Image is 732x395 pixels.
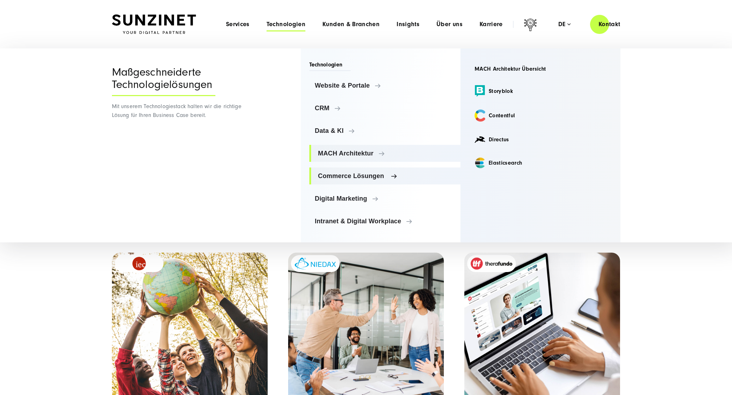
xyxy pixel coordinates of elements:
a: Technologien [267,21,305,28]
a: Digital Marketing [309,190,461,207]
a: Insights [397,21,419,28]
a: Storyblok [469,80,612,102]
a: Website & Portale [309,77,461,94]
span: Technologien [309,61,351,71]
a: Über uns [436,21,463,28]
a: Kontakt [590,14,629,34]
a: CRM [309,100,461,117]
a: Intranet & Digital Workplace [309,213,461,230]
img: therafundo_10-2024_logo_2c [471,258,512,270]
span: Digital Marketing [315,195,455,202]
span: Website & Portale [315,82,455,89]
a: Data & KI [309,122,461,139]
div: Maßgeschneiderte Technologielösungen [112,66,215,96]
a: Services [226,21,250,28]
span: Data & KI [315,127,455,134]
span: MACH Architektur [318,150,455,157]
div: de [558,21,571,28]
a: Elasticsearch [469,153,612,173]
img: niedax-logo [294,258,336,270]
img: SUNZINET Full Service Digital Agentur [112,14,196,34]
p: Mit unserem Technologiestack halten wir die richtige Lösung für Ihren Business Case bereit. [112,102,244,120]
img: logo_IEC [132,257,146,270]
span: CRM [315,105,455,112]
a: Kunden & Branchen [322,21,380,28]
a: Directus [469,129,612,150]
a: Karriere [480,21,503,28]
a: Commerce Lösungen [309,167,461,184]
a: Contentful [469,105,612,126]
span: Commerce Lösungen [318,172,455,179]
span: Intranet & Digital Workplace [315,218,455,225]
a: MACH Architektur Übersicht [469,60,612,77]
a: MACH Architektur [309,145,461,162]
